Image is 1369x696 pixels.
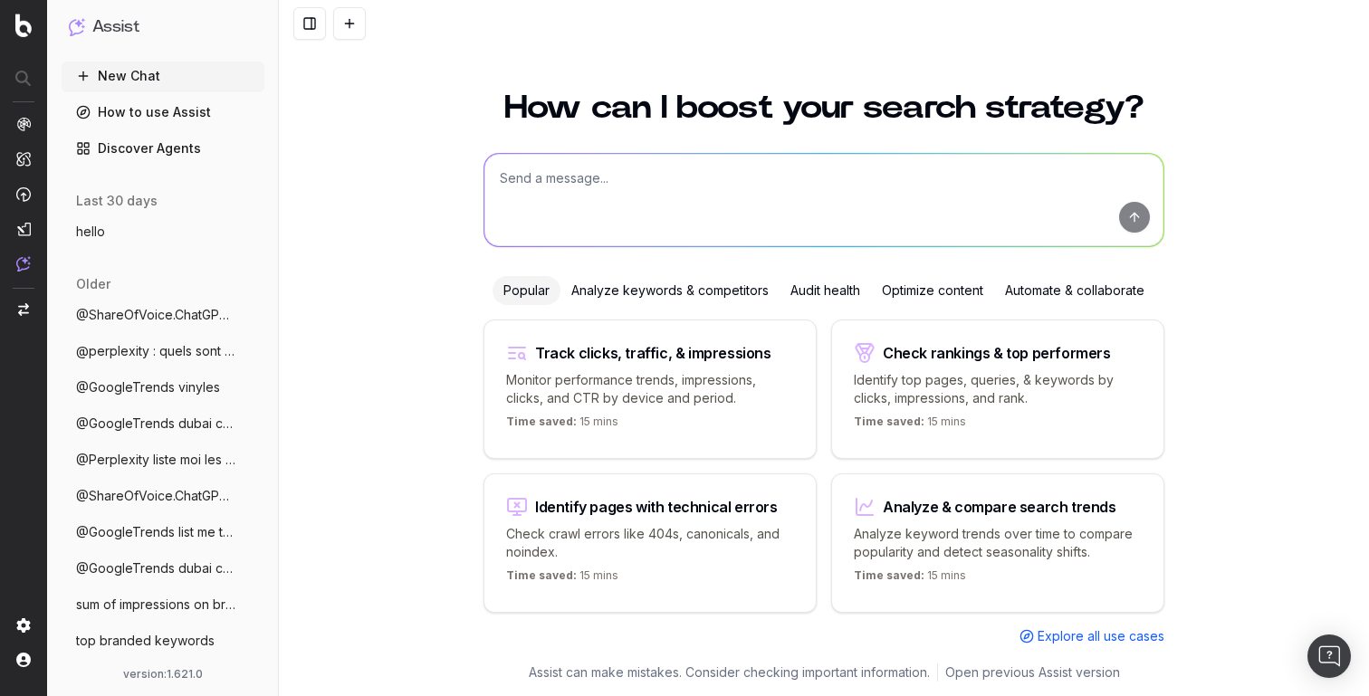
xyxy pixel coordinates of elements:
p: Identify top pages, queries, & keywords by clicks, impressions, and rank. [854,371,1142,407]
h1: How can I boost your search strategy? [483,91,1164,124]
div: Check rankings & top performers [883,346,1111,360]
img: Switch project [18,303,29,316]
span: hello [76,223,105,241]
span: sum of impressions on branded keywords [76,596,235,614]
a: Open previous Assist version [945,663,1120,682]
span: older [76,275,110,293]
img: Analytics [16,117,31,131]
p: 15 mins [854,415,966,436]
div: Analyze & compare search trends [883,500,1116,514]
button: @ShareOfVoice.ChatGPT for "Where can I f [62,300,264,329]
button: New Chat [62,62,264,91]
span: @GoogleTrends list me trends on [GEOGRAPHIC_DATA] ch [76,523,235,541]
div: Track clicks, traffic, & impressions [535,346,771,360]
button: sum of impressions on branded keywords [62,590,264,619]
img: Studio [16,222,31,236]
span: top branded keywords [76,632,215,650]
img: Botify logo [15,14,32,37]
a: Explore all use cases [1020,627,1164,645]
button: @perplexity : quels sont les vetements l [62,337,264,366]
p: Check crawl errors like 404s, canonicals, and noindex. [506,525,794,561]
span: Time saved: [506,568,577,582]
span: @GoogleTrends vinyles [76,378,220,396]
span: @GoogleTrends dubai chocolate [76,559,235,577]
img: My account [16,653,31,667]
div: Open Intercom Messenger [1307,634,1351,678]
div: Analyze keywords & competitors [560,276,780,305]
p: Analyze keyword trends over time to compare popularity and detect seasonality shifts. [854,525,1142,561]
img: Assist [16,256,31,272]
div: Identify pages with technical errors [535,500,778,514]
span: @GoogleTrends dubai chocolate [76,415,235,433]
span: @ShareOfVoice.ChatGPT for "Where can I f [76,306,235,324]
span: @ShareOfVoice.ChatGPT est-ce que je suis [76,487,235,505]
h1: Assist [92,14,139,40]
p: 15 mins [854,568,966,590]
div: Optimize content [871,276,994,305]
button: @ShareOfVoice.ChatGPT est-ce que je suis [62,481,264,510]
span: last 30 days [76,192,158,210]
button: Assist [69,14,257,40]
div: Popular [493,276,560,305]
button: @Perplexity liste moi les personnalités [62,445,264,474]
p: Assist can make mistakes. Consider checking important information. [529,663,930,682]
p: 15 mins [506,568,618,590]
button: top branded keywords [62,626,264,655]
span: Time saved: [854,568,924,582]
img: Assist [69,18,85,35]
button: @GoogleTrends dubai chocolate [62,554,264,583]
a: Discover Agents [62,134,264,163]
div: version: 1.621.0 [69,667,257,682]
div: Audit health [780,276,871,305]
p: 15 mins [506,415,618,436]
img: Activation [16,186,31,202]
a: How to use Assist [62,98,264,127]
p: Monitor performance trends, impressions, clicks, and CTR by device and period. [506,371,794,407]
button: @GoogleTrends dubai chocolate [62,409,264,438]
span: @perplexity : quels sont les vetements l [76,342,235,360]
span: Explore all use cases [1038,627,1164,645]
button: hello [62,217,264,246]
div: Automate & collaborate [994,276,1155,305]
img: Setting [16,618,31,633]
img: Intelligence [16,151,31,167]
span: @Perplexity liste moi les personnalités [76,451,235,469]
button: @GoogleTrends list me trends on [GEOGRAPHIC_DATA] ch [62,518,264,547]
span: Time saved: [854,415,924,428]
button: @GoogleTrends vinyles [62,373,264,402]
span: Time saved: [506,415,577,428]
